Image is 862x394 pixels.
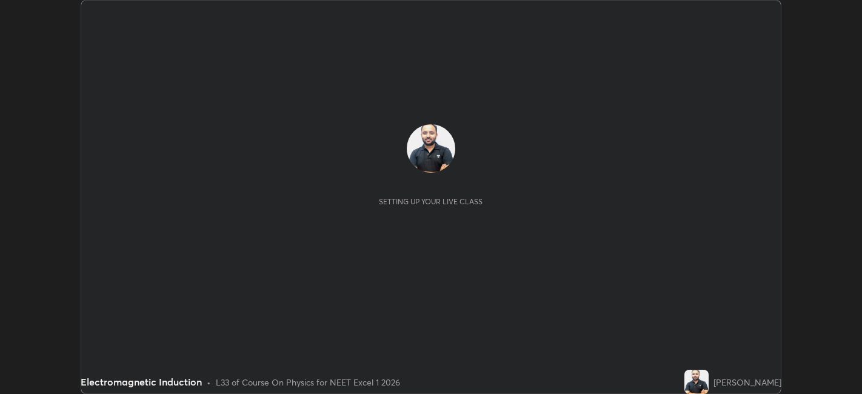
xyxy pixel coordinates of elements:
[379,197,483,206] div: Setting up your live class
[713,376,781,389] div: [PERSON_NAME]
[81,375,202,389] div: Electromagnetic Induction
[407,124,455,173] img: f24e72077a7b4b049bd1b98a95eb8709.jpg
[207,376,211,389] div: •
[216,376,400,389] div: L33 of Course On Physics for NEET Excel 1 2026
[684,370,709,394] img: f24e72077a7b4b049bd1b98a95eb8709.jpg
